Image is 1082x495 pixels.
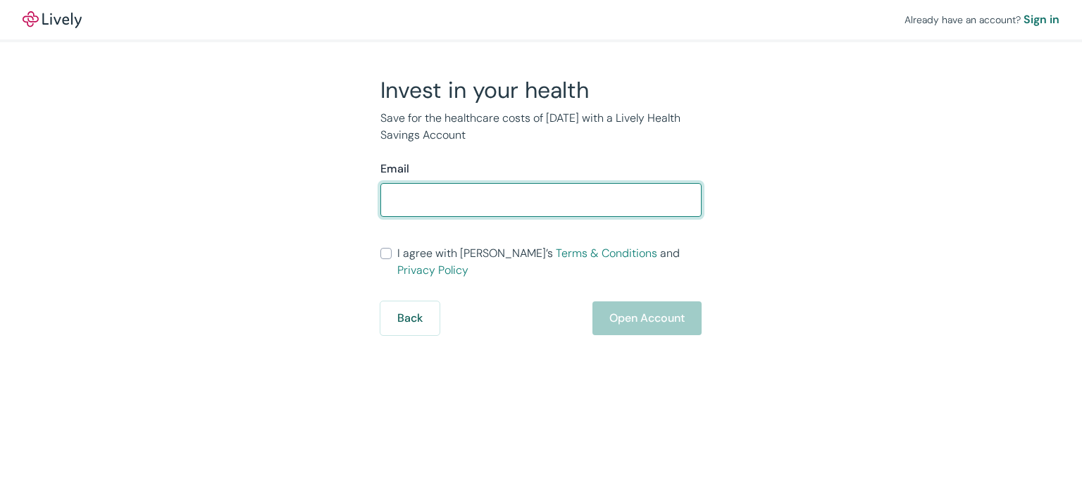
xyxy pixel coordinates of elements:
span: I agree with [PERSON_NAME]’s and [397,245,702,279]
a: Privacy Policy [397,263,468,277]
a: Sign in [1024,11,1059,28]
a: LivelyLively [23,11,82,28]
a: Terms & Conditions [556,246,657,261]
img: Lively [23,11,82,28]
h2: Invest in your health [380,76,702,104]
p: Save for the healthcare costs of [DATE] with a Lively Health Savings Account [380,110,702,144]
label: Email [380,161,409,177]
div: Already have an account? [904,11,1059,28]
button: Back [380,301,440,335]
